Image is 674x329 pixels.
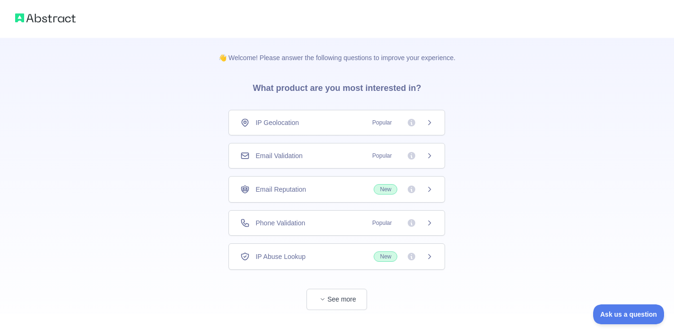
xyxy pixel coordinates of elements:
span: New [374,184,397,195]
span: Popular [367,218,397,228]
img: Abstract logo [15,11,76,25]
span: Phone Validation [255,218,305,228]
span: Email Validation [255,151,302,160]
span: Popular [367,151,397,160]
button: See more [306,289,367,310]
p: 👋 Welcome! Please answer the following questions to improve your experience. [203,38,471,62]
span: Popular [367,118,397,127]
span: IP Abuse Lookup [255,252,306,261]
h3: What product are you most interested in? [237,62,436,110]
span: New [374,251,397,262]
iframe: Toggle Customer Support [593,304,665,324]
span: Email Reputation [255,185,306,194]
span: IP Geolocation [255,118,299,127]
